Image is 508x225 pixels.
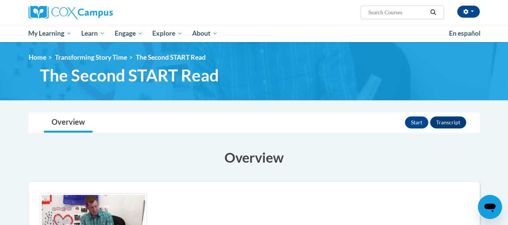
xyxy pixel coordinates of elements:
[29,6,113,19] img: Cox Campus
[152,29,182,38] span: Explore
[367,8,428,17] input: Search Courses
[136,53,206,61] span: The Second START Read
[187,25,223,42] a: About
[147,25,187,42] a: Explore
[405,116,428,128] button: Start
[44,113,93,133] a: Overview
[428,8,439,17] button: Search
[110,25,148,42] a: Engage
[115,29,143,38] span: Engage
[24,25,77,42] a: My Learning
[29,148,480,167] h3: Overview
[55,53,127,61] a: Transforming Story Time
[28,29,71,38] span: My Learning
[457,6,480,18] button: Account Settings
[192,29,218,38] span: About
[449,29,481,37] span: En español
[29,6,171,19] a: Cox Campus
[478,195,502,219] iframe: Button to launch messaging window
[81,29,105,38] span: Learn
[430,116,466,128] button: Transcript
[444,26,485,41] a: En español
[29,53,46,61] a: Home
[76,25,110,42] a: Learn
[17,25,491,42] div: Main menu
[40,65,219,85] span: The Second START Read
